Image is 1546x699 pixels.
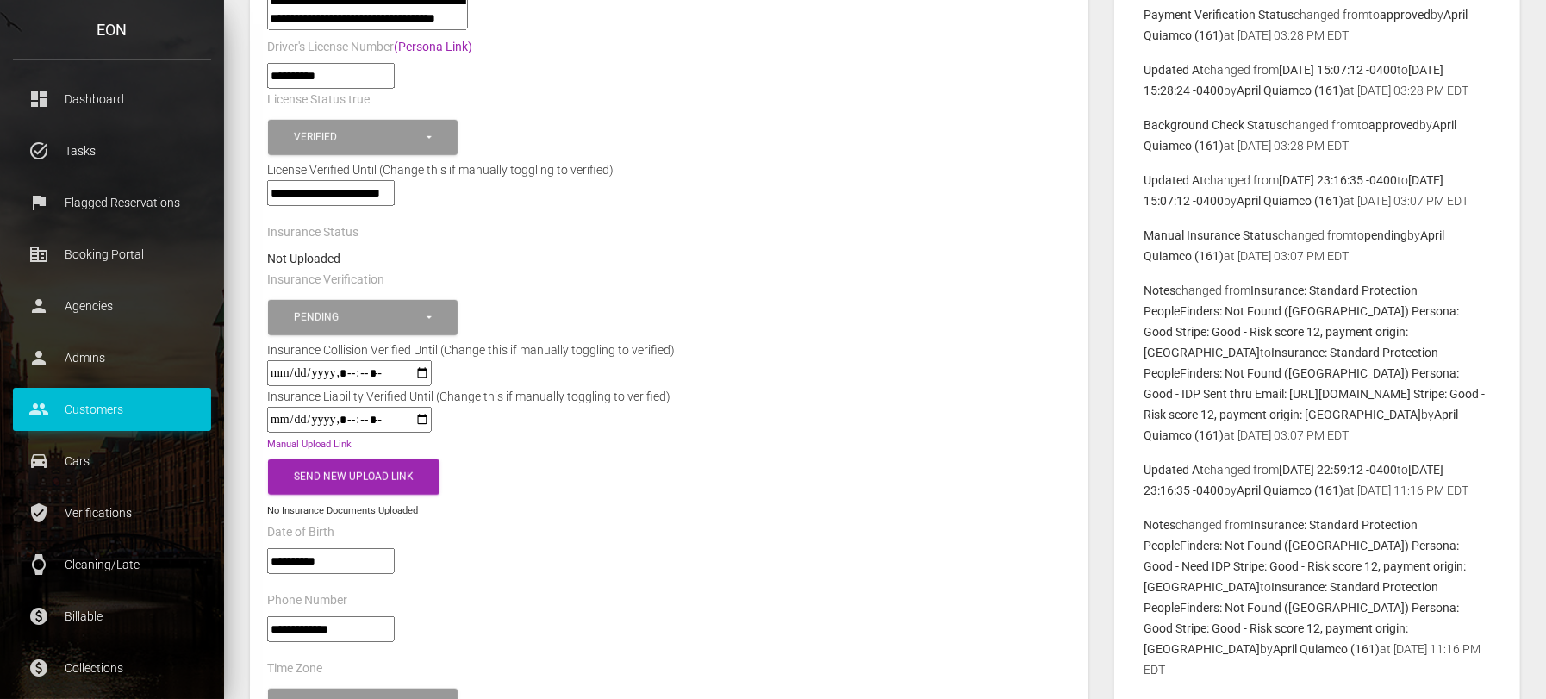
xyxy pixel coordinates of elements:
label: Insurance Status [267,224,358,241]
p: Admins [26,345,198,371]
p: Verifications [26,500,198,526]
a: person Admins [13,336,211,379]
a: people Customers [13,388,211,431]
a: watch Cleaning/Late [13,543,211,586]
p: changed from to by at [DATE] 03:07 PM EDT [1144,170,1490,211]
button: Verified [268,120,458,155]
b: April Quiamco (161) [1237,84,1344,97]
p: Cars [26,448,198,474]
p: Flagged Reservations [26,190,198,215]
a: dashboard Dashboard [13,78,211,121]
b: Manual Insurance Status [1144,228,1279,242]
a: corporate_fare Booking Portal [13,233,211,276]
p: Customers [26,396,198,422]
p: Booking Portal [26,241,198,267]
a: paid Billable [13,595,211,638]
b: Insurance: Standard Protection PeopleFinders: Not Found ([GEOGRAPHIC_DATA]) Persona: Good Stripe:... [1144,284,1460,359]
p: changed from to by at [DATE] 03:28 PM EDT [1144,115,1490,156]
button: Send New Upload Link [268,459,439,495]
b: [DATE] 22:59:12 -0400 [1280,463,1398,477]
p: changed from to by at [DATE] 03:07 PM EDT [1144,225,1490,266]
div: License Verified Until (Change this if manually toggling to verified) [254,159,1084,180]
b: April Quiamco (161) [1237,194,1344,208]
b: approved [1381,8,1431,22]
b: Insurance: Standard Protection PeopleFinders: Not Found ([GEOGRAPHIC_DATA]) Persona: Good - Need ... [1144,518,1467,594]
label: Phone Number [267,592,347,609]
strong: Not Uploaded [267,252,340,265]
b: Updated At [1144,463,1205,477]
b: Updated At [1144,63,1205,77]
a: task_alt Tasks [13,129,211,172]
div: Insurance Liability Verified Until (Change this if manually toggling to verified) [254,386,683,407]
p: changed from to by at [DATE] 11:16 PM EDT [1144,515,1490,680]
b: April Quiamco (161) [1274,642,1381,656]
small: No Insurance Documents Uploaded [267,505,418,516]
b: [DATE] 23:16:35 -0400 [1280,173,1398,187]
b: [DATE] 15:07:12 -0400 [1280,63,1398,77]
b: Background Check Status [1144,118,1283,132]
label: License Status true [267,91,370,109]
div: Pending [294,310,424,325]
p: changed from to by at [DATE] 03:07 PM EDT [1144,280,1490,446]
p: Cleaning/Late [26,552,198,577]
b: Insurance: Standard Protection PeopleFinders: Not Found ([GEOGRAPHIC_DATA]) Persona: Good Stripe:... [1144,580,1460,656]
button: Pending [268,300,458,335]
p: changed from to by at [DATE] 03:28 PM EDT [1144,59,1490,101]
label: Insurance Verification [267,271,384,289]
label: Time Zone [267,660,322,677]
a: (Persona Link) [394,40,472,53]
a: paid Collections [13,646,211,690]
a: drive_eta Cars [13,440,211,483]
p: Tasks [26,138,198,164]
p: changed from to by at [DATE] 03:28 PM EDT [1144,4,1490,46]
b: pending [1365,228,1408,242]
a: person Agencies [13,284,211,328]
a: flag Flagged Reservations [13,181,211,224]
b: April Quiamco (161) [1237,484,1344,497]
b: Insurance: Standard Protection PeopleFinders: Not Found ([GEOGRAPHIC_DATA]) Persona: Good - IDP S... [1144,346,1486,421]
b: approved [1369,118,1420,132]
div: Insurance Collision Verified Until (Change this if manually toggling to verified) [254,340,688,360]
p: Billable [26,603,198,629]
label: Driver's License Number [267,39,472,56]
p: Dashboard [26,86,198,112]
p: Collections [26,655,198,681]
p: Agencies [26,293,198,319]
a: Manual Upload Link [267,439,352,450]
b: Notes [1144,518,1176,532]
b: Updated At [1144,173,1205,187]
a: verified_user Verifications [13,491,211,534]
b: Notes [1144,284,1176,297]
p: changed from to by at [DATE] 11:16 PM EDT [1144,459,1490,501]
div: Verified [294,130,424,145]
b: Payment Verification Status [1144,8,1294,22]
label: Date of Birth [267,524,334,541]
